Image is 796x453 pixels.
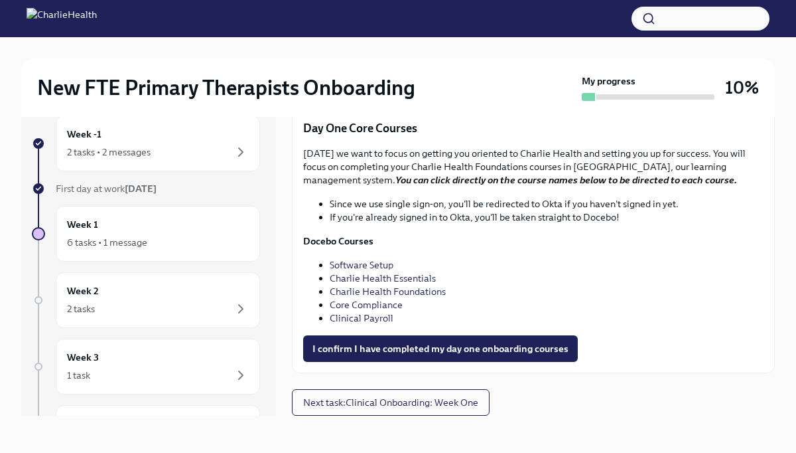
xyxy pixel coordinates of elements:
[303,335,578,362] button: I confirm I have completed my day one onboarding courses
[125,183,157,195] strong: [DATE]
[330,286,446,298] a: Charlie Health Foundations
[32,206,260,262] a: Week 16 tasks • 1 message
[67,369,90,382] div: 1 task
[32,182,260,195] a: First day at work[DATE]
[312,342,568,355] span: I confirm I have completed my day one onboarding courses
[725,76,759,100] h3: 10%
[67,145,151,159] div: 2 tasks • 2 messages
[292,389,490,416] button: Next task:Clinical Onboarding: Week One
[330,211,763,224] li: If you're already signed in to Okta, you'll be taken straight to Docebo!
[395,174,737,186] strong: You can click directly on the course names below to be directed to each course.
[330,312,393,324] a: Clinical Payroll
[67,302,95,316] div: 2 tasks
[303,235,373,247] strong: Docebo Courses
[330,272,436,284] a: Charlie Health Essentials
[67,350,99,365] h6: Week 3
[37,74,415,101] h2: New FTE Primary Therapists Onboarding
[67,284,99,298] h6: Week 2
[330,259,393,271] a: Software Setup
[303,147,763,187] p: [DATE] we want to focus on getting you oriented to Charlie Health and setting you up for success....
[330,299,403,311] a: Core Compliance
[303,396,478,409] span: Next task : Clinical Onboarding: Week One
[67,217,98,232] h6: Week 1
[582,74,635,88] strong: My progress
[32,116,260,171] a: Week -12 tasks • 2 messages
[67,127,101,141] h6: Week -1
[303,120,763,136] p: Day One Core Courses
[330,197,763,211] li: Since we use single sign-on, you'll be redirected to Okta if you haven't signed in yet.
[56,183,157,195] span: First day at work
[32,339,260,395] a: Week 31 task
[27,8,97,29] img: CharlieHealth
[32,272,260,328] a: Week 22 tasks
[67,236,147,249] div: 6 tasks • 1 message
